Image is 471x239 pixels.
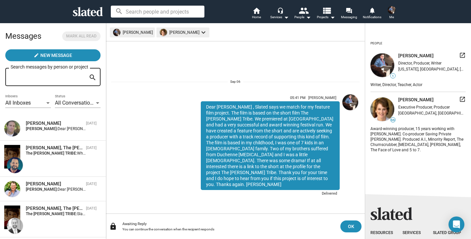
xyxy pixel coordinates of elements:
[369,7,375,13] mat-icon: notifications
[398,111,466,116] div: [GEOGRAPHIC_DATA], [GEOGRAPHIC_DATA], [GEOGRAPHIC_DATA]
[86,206,97,211] time: [DATE]
[26,205,83,212] div: Matthew Helderman, The PARKER TRIBE
[77,212,375,216] span: Slated surfaced you as a match for my project, The [PERSON_NAME] TRIBE. I would love to share mor...
[5,49,101,61] button: New Message
[370,125,466,153] div: Award-winning producer, 15 years working with [PERSON_NAME]. Co-producer Saving Private [PERSON_N...
[341,93,360,200] a: Jane Baker
[398,97,434,103] span: [PERSON_NAME]
[314,7,337,21] button: Projects
[77,151,162,156] span: Why are you on this platform? Actually curious.
[7,218,23,234] img: Matthew Helderman
[449,216,464,232] div: Open Intercom Messenger
[245,7,268,21] a: Home
[4,181,20,197] img: Gary Lucchesi
[109,222,117,230] mat-icon: lock
[370,39,382,48] div: People
[370,97,394,121] img: undefined
[5,28,41,44] h2: Messages
[290,96,306,100] span: 05:41 PM
[398,53,434,59] span: [PERSON_NAME]
[86,121,97,125] time: [DATE]
[4,206,20,229] img: The PARKER TRIBE
[433,230,466,236] div: Slated Group
[391,118,395,122] span: 66
[86,146,97,150] time: [DATE]
[388,6,396,14] img: Jane Baker
[26,151,77,156] strong: The [PERSON_NAME] TRIBE:
[294,13,311,21] div: People
[4,120,20,136] img: William Chartoff
[459,52,466,59] mat-icon: launch
[40,49,72,61] span: New Message
[308,96,336,100] span: [PERSON_NAME]
[26,120,83,126] div: William Chartoff
[341,13,357,21] span: Messaging
[199,28,207,36] mat-icon: keyboard_arrow_down
[26,212,77,216] strong: The [PERSON_NAME] TRIBE:
[86,182,97,186] time: [DATE]
[370,81,466,88] div: Writer, Director, Teacher, Actor
[201,190,340,198] div: Delivered
[340,220,362,232] button: OK
[304,13,312,21] mat-icon: arrow_drop_down
[384,5,400,22] button: Jane BakerMe
[270,13,289,21] div: Services
[361,7,384,21] a: Notifications
[391,74,395,78] span: 1
[5,100,31,106] span: All Inboxes
[252,7,260,15] mat-icon: home
[403,230,427,236] div: Services
[34,53,39,58] mat-icon: create
[7,157,23,173] img: Nick Terry
[346,220,356,232] span: OK
[26,145,83,151] div: Nick Terry, The PARKER TRIBE
[201,101,340,190] div: Dear [PERSON_NAME] , Slated says we match for my feature film project. The film is based on the s...
[55,100,96,106] span: All Conversations
[277,7,283,13] mat-icon: headset_mic
[337,7,361,21] a: Messaging
[328,13,336,21] mat-icon: arrow_drop_down
[370,53,394,77] img: undefined
[346,7,352,14] mat-icon: forum
[4,145,20,168] img: The PARKER TRIBE
[398,105,466,110] div: Executive Producer, Producer
[156,27,209,37] mat-chip: [PERSON_NAME]
[317,13,335,21] span: Projects
[291,7,314,21] button: People
[459,96,466,103] mat-icon: launch
[268,7,291,21] button: Services
[66,33,97,40] span: Mark all read
[299,6,308,15] mat-icon: people
[111,6,204,18] input: Search people and projects
[252,13,261,21] span: Home
[363,13,381,21] span: Notifications
[160,29,167,36] img: undefined
[398,67,466,72] div: [US_STATE], [GEOGRAPHIC_DATA], [GEOGRAPHIC_DATA]
[398,61,466,66] div: Director, Producer, Writer
[322,6,331,15] mat-icon: view_list
[282,13,290,21] mat-icon: arrow_drop_down
[26,187,58,192] strong: [PERSON_NAME]:
[389,13,394,21] span: Me
[342,94,358,110] img: Jane Baker
[370,230,397,236] div: Resources
[26,126,58,131] strong: [PERSON_NAME]:
[26,181,83,187] div: Gary Lucchesi
[89,72,97,83] mat-icon: search
[122,227,335,231] div: You can continue the conversation when the recipient responds
[122,222,335,226] div: Awaiting Reply
[62,31,101,41] button: Mark all read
